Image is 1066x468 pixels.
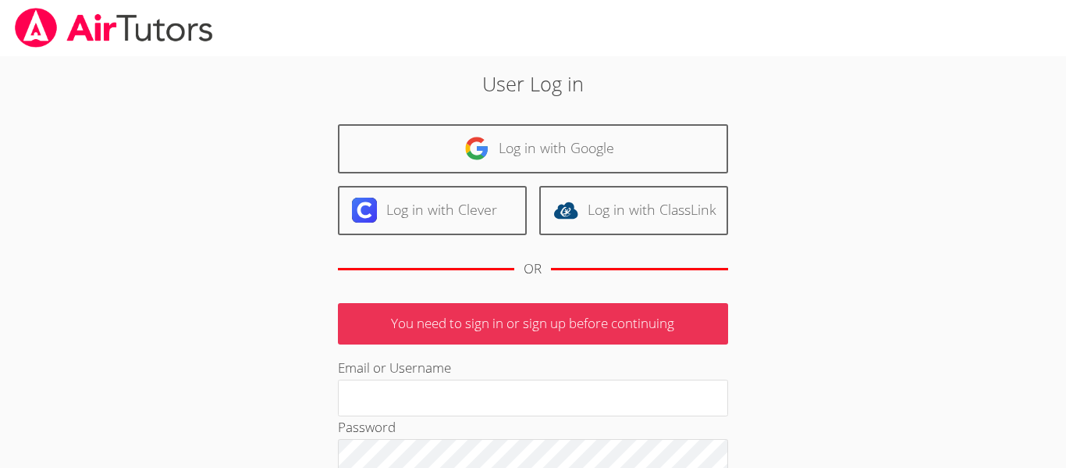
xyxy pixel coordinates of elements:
p: You need to sign in or sign up before continuing [338,303,728,345]
img: google-logo-50288ca7cdecda66e5e0955fdab243c47b7ad437acaf1139b6f446037453330a.svg [464,136,489,161]
a: Log in with ClassLink [539,186,728,235]
a: Log in with Google [338,124,728,173]
img: airtutors_banner-c4298cdbf04f3fff15de1276eac7730deb9818008684d7c2e4769d2f7ddbe033.png [13,8,215,48]
a: Log in with Clever [338,186,527,235]
img: clever-logo-6eab21bc6e7a338710f1a6ff85c0baf02591cd810cc4098c63d3a4b26e2feb20.svg [352,198,377,223]
h2: User Log in [245,69,821,98]
img: classlink-logo-d6bb404cc1216ec64c9a2012d9dc4662098be43eaf13dc465df04b49fa7ab582.svg [553,198,578,223]
label: Email or Username [338,359,451,377]
label: Password [338,418,396,436]
div: OR [524,258,542,280]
